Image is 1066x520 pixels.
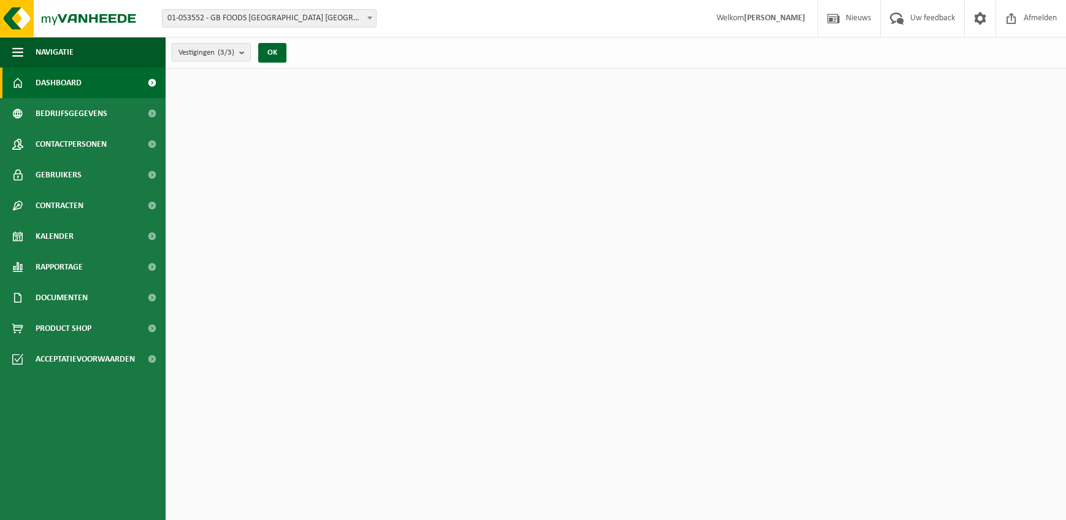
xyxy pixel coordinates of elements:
[36,68,82,98] span: Dashboard
[36,98,107,129] span: Bedrijfsgegevens
[163,10,376,27] span: 01-053552 - GB FOODS BELGIUM NV - PUURS-SINT-AMANDS
[172,43,251,61] button: Vestigingen(3/3)
[36,252,83,282] span: Rapportage
[36,37,74,68] span: Navigatie
[178,44,234,62] span: Vestigingen
[162,9,377,28] span: 01-053552 - GB FOODS BELGIUM NV - PUURS-SINT-AMANDS
[36,344,135,374] span: Acceptatievoorwaarden
[218,49,234,56] count: (3/3)
[36,221,74,252] span: Kalender
[258,43,286,63] button: OK
[36,129,107,160] span: Contactpersonen
[36,190,83,221] span: Contracten
[36,282,88,313] span: Documenten
[744,14,805,23] strong: [PERSON_NAME]
[36,313,91,344] span: Product Shop
[36,160,82,190] span: Gebruikers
